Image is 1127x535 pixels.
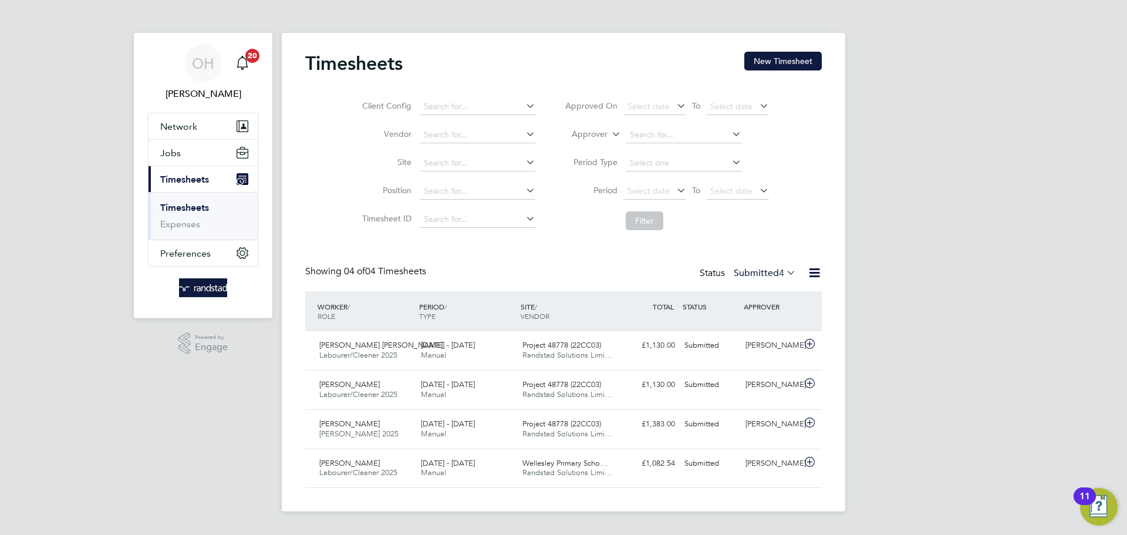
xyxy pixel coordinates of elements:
span: Labourer/Cleaner 2025 [319,350,397,360]
div: £1,383.00 [619,415,680,434]
span: [DATE] - [DATE] [421,458,475,468]
div: STATUS [680,296,741,317]
span: To [689,183,704,198]
input: Search for... [420,211,535,228]
input: Select one [626,155,741,171]
span: Network [160,121,197,132]
div: PERIOD [416,296,518,327]
a: Timesheets [160,202,209,213]
div: APPROVER [741,296,802,317]
img: randstad-logo-retina.png [179,278,228,297]
div: Submitted [680,336,741,355]
button: Network [149,113,258,139]
span: Select date [627,186,670,196]
a: Powered byEngage [178,332,228,355]
label: Client Config [359,100,411,111]
a: OH[PERSON_NAME] [148,45,258,101]
span: Randstad Solutions Limi… [522,389,612,399]
a: Expenses [160,218,200,230]
span: Engage [195,342,228,352]
input: Search for... [626,127,741,143]
span: [DATE] - [DATE] [421,340,475,350]
label: Timesheet ID [359,213,411,224]
label: Period [565,185,618,196]
span: / [535,302,537,311]
span: VENDOR [521,311,549,321]
div: £1,082.54 [619,454,680,473]
span: [PERSON_NAME] [319,379,380,389]
div: 11 [1079,496,1090,512]
span: Randstad Solutions Limi… [522,350,612,360]
button: Jobs [149,140,258,166]
div: £1,130.00 [619,375,680,395]
div: Showing [305,265,428,278]
span: ROLE [318,311,335,321]
div: SITE [518,296,619,327]
a: Go to home page [148,278,258,297]
span: [PERSON_NAME] [PERSON_NAME]… [319,340,450,350]
span: Labourer/Cleaner 2025 [319,467,397,477]
span: Preferences [160,248,211,259]
div: Submitted [680,375,741,395]
a: 20 [231,45,254,82]
span: Project 48778 (22CC03) [522,379,601,389]
label: Approver [555,129,608,140]
div: £1,130.00 [619,336,680,355]
input: Search for... [420,155,535,171]
span: [PERSON_NAME] [319,419,380,429]
nav: Main navigation [134,33,272,318]
span: Timesheets [160,174,209,185]
label: Vendor [359,129,411,139]
span: Select date [710,186,753,196]
span: Select date [710,101,753,112]
div: Timesheets [149,192,258,240]
button: Open Resource Center, 11 new notifications [1080,488,1118,526]
input: Search for... [420,99,535,115]
span: OH [192,56,214,71]
span: [PERSON_NAME] 2025 [319,429,399,439]
span: Jobs [160,147,181,159]
span: Randstad Solutions Limi… [522,467,612,477]
span: Randstad Solutions Limi… [522,429,612,439]
span: Oliver Hunka [148,87,258,101]
span: TOTAL [653,302,674,311]
span: [PERSON_NAME] [319,458,380,468]
span: Manual [421,429,446,439]
span: Select date [627,101,670,112]
span: TYPE [419,311,436,321]
span: / [444,302,447,311]
span: Labourer/Cleaner 2025 [319,389,397,399]
button: New Timesheet [744,52,822,70]
input: Search for... [420,183,535,200]
span: Project 48778 (22CC03) [522,419,601,429]
button: Timesheets [149,166,258,192]
label: Position [359,185,411,196]
label: Site [359,157,411,167]
span: Manual [421,350,446,360]
span: [DATE] - [DATE] [421,419,475,429]
span: 20 [245,49,259,63]
span: 4 [779,267,784,279]
h2: Timesheets [305,52,403,75]
span: / [347,302,350,311]
div: Submitted [680,415,741,434]
div: [PERSON_NAME] [741,336,802,355]
div: Status [700,265,798,282]
span: Project 48778 (22CC03) [522,340,601,350]
div: Submitted [680,454,741,473]
div: WORKER [315,296,416,327]
span: 04 Timesheets [344,265,426,277]
span: To [689,98,704,113]
button: Preferences [149,240,258,266]
div: [PERSON_NAME] [741,375,802,395]
span: Powered by [195,332,228,342]
label: Period Type [565,157,618,167]
span: [DATE] - [DATE] [421,379,475,389]
label: Approved On [565,100,618,111]
label: Submitted [734,267,796,279]
span: Manual [421,467,446,477]
span: 04 of [344,265,365,277]
div: [PERSON_NAME] [741,415,802,434]
div: [PERSON_NAME] [741,454,802,473]
input: Search for... [420,127,535,143]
